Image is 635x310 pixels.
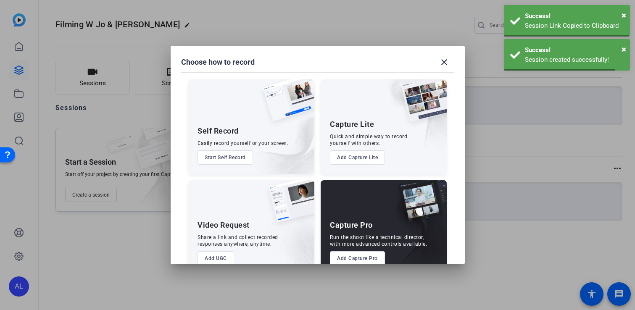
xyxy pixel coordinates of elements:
span: × [622,44,626,54]
div: Session Link Copied to Clipboard [525,21,624,31]
div: Session created successfully! [525,55,624,65]
button: Close [622,43,626,55]
div: Success! [525,45,624,55]
span: × [622,10,626,20]
div: Success! [525,11,624,21]
button: Close [622,9,626,21]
